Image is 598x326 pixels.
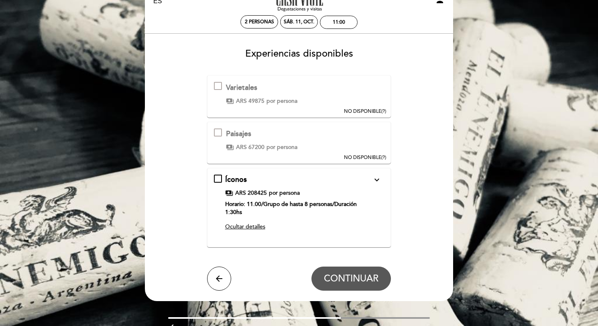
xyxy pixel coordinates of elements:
div: (?) [344,108,386,115]
span: NO DISPONIBLE [344,155,381,161]
button: NO DISPONIBLE(?) [342,75,388,115]
span: por persona [266,97,297,105]
i: arrow_back [214,274,224,283]
span: NO DISPONIBLE [344,108,381,114]
span: payments [226,143,234,151]
div: sáb. 11, oct. [284,19,314,25]
div: Paisajes [226,129,297,139]
button: expand_more [370,175,384,185]
span: Experiencias disponibles [245,48,353,59]
span: 2 personas [245,19,274,25]
span: por persona [269,189,300,197]
span: por persona [266,143,297,151]
span: ARS 208425 [235,189,267,197]
span: ARS 49875 [236,97,264,105]
span: ARS 67200 [236,143,264,151]
div: 11:00 [333,19,345,25]
span: Ocultar detalles [225,223,265,230]
button: CONTINUAR [311,267,391,291]
div: (?) [344,154,386,161]
div: Varietales [226,83,297,93]
button: NO DISPONIBLE(?) [342,122,388,161]
span: payments [226,97,234,105]
i: expand_more [372,175,382,185]
strong: Horario: 11.00/Grupo de hasta 8 personas/Duración 1:30hs [225,201,357,216]
span: payments [225,189,233,197]
button: arrow_back [207,267,231,291]
span: Íconos [225,175,247,184]
span: CONTINUAR [324,273,378,284]
md-checkbox: Íconos expand_more Una degustación pensada para la exclusividad, en donde a través de una cuidado... [214,175,384,234]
